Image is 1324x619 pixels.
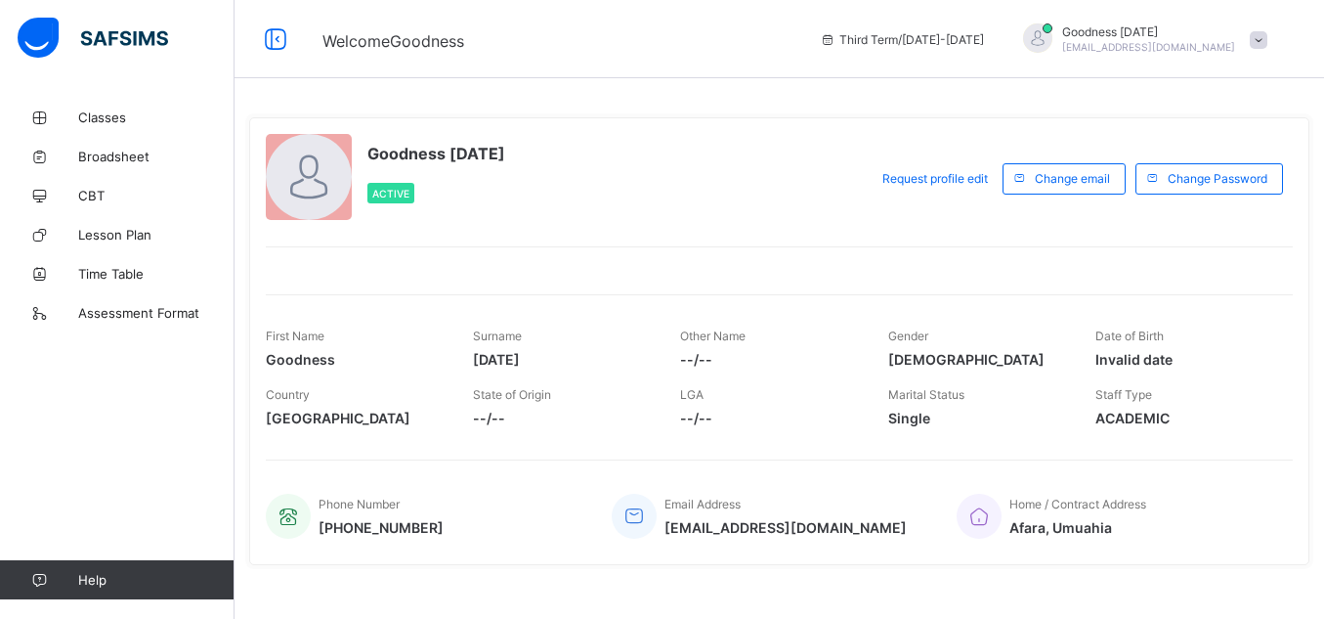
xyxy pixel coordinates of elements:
[1062,24,1235,39] span: Goodness [DATE]
[322,31,464,51] span: Welcome Goodness
[680,387,704,402] span: LGA
[319,497,400,511] span: Phone Number
[266,410,444,426] span: [GEOGRAPHIC_DATA]
[1009,519,1146,536] span: Afara, Umuahia
[1095,410,1273,426] span: ACADEMIC
[266,329,324,343] span: First Name
[1062,41,1235,53] span: [EMAIL_ADDRESS][DOMAIN_NAME]
[319,519,444,536] span: [PHONE_NUMBER]
[266,387,310,402] span: Country
[664,519,907,536] span: [EMAIL_ADDRESS][DOMAIN_NAME]
[78,227,235,243] span: Lesson Plan
[78,188,235,203] span: CBT
[18,18,168,59] img: safsims
[1009,497,1146,511] span: Home / Contract Address
[664,497,741,511] span: Email Address
[888,351,1066,368] span: [DEMOGRAPHIC_DATA]
[680,329,746,343] span: Other Name
[888,410,1066,426] span: Single
[1095,329,1164,343] span: Date of Birth
[78,572,234,588] span: Help
[473,387,551,402] span: State of Origin
[1168,171,1267,186] span: Change Password
[1095,351,1273,368] span: Invalid date
[680,351,858,368] span: --/--
[78,110,235,125] span: Classes
[1035,171,1110,186] span: Change email
[266,351,444,368] span: Goodness
[473,410,651,426] span: --/--
[372,188,409,199] span: Active
[78,149,235,164] span: Broadsheet
[882,171,988,186] span: Request profile edit
[473,329,522,343] span: Surname
[888,329,928,343] span: Gender
[78,305,235,321] span: Assessment Format
[820,32,984,47] span: session/term information
[473,351,651,368] span: [DATE]
[78,266,235,282] span: Time Table
[1095,387,1152,402] span: Staff Type
[367,144,505,163] span: Goodness [DATE]
[888,387,964,402] span: Marital Status
[680,410,858,426] span: --/--
[1004,23,1277,56] div: GoodnessFriday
